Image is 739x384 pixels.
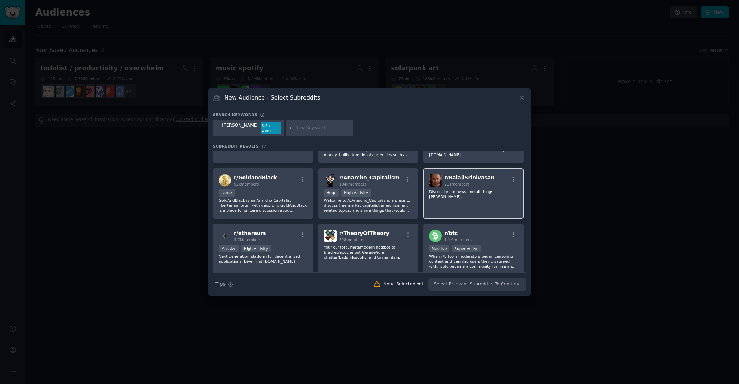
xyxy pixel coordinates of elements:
p: Next-generation platform for decentralised applications. Dive in at [DOMAIN_NAME] [219,254,307,264]
span: 17 [261,144,266,148]
div: [PERSON_NAME] [222,122,259,134]
button: Tips [213,278,236,291]
div: Massive [219,245,239,252]
div: Huge [324,189,339,197]
div: 3.5 / week [261,122,281,134]
span: 1.1M members [444,237,472,242]
span: r/ Anarcho_Capitalism [339,175,399,180]
img: TheoryOfTheory [324,230,337,242]
input: New Keyword [295,125,350,131]
img: ethereum [219,230,231,242]
img: btc [429,230,442,242]
span: 92k members [234,182,259,186]
h3: Search keywords [213,112,257,117]
div: High Activity [341,189,371,197]
span: r/ btc [444,230,458,236]
img: BalajiSrinivasan [429,174,442,187]
p: Welcome to /r/Anarcho_Capitalism, a place to discuss free market capitalist anarchism and related... [324,198,413,213]
span: r/ BalajiSrinivasan [444,175,494,180]
div: Super Active [452,245,481,252]
h3: New Audience - Select Subreddits [224,94,320,101]
div: High Activity [241,245,271,252]
span: r/ ethereum [234,230,266,236]
div: None Selected Yet [383,281,423,288]
span: 194k members [339,182,367,186]
span: r/ TheoryOfTheory [339,230,389,236]
span: 3.7M members [234,237,261,242]
img: GoldandBlack [219,174,231,187]
p: GoldAndBlack is an Anarcho-Capitalist libertarian forum with decorum. GoldAndBlack is a place for... [219,198,307,213]
p: When r/Bitcoin moderators began censoring content and banning users they disagreed with, r/btc be... [429,254,518,269]
div: Massive [429,245,449,252]
div: Large [219,189,235,197]
span: Subreddit Results [213,144,259,149]
p: Discussion on news and all things [PERSON_NAME]. [429,189,518,199]
p: Your curated, metamodern hotspot to bracket/epoché out Gerede/idle chatter/badphilosophy, and to ... [324,245,413,260]
span: 211 members [444,182,469,186]
span: 328 members [339,237,364,242]
span: Tips [215,280,226,288]
span: r/ GoldandBlack [234,175,277,180]
img: Anarcho_Capitalism [324,174,337,187]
